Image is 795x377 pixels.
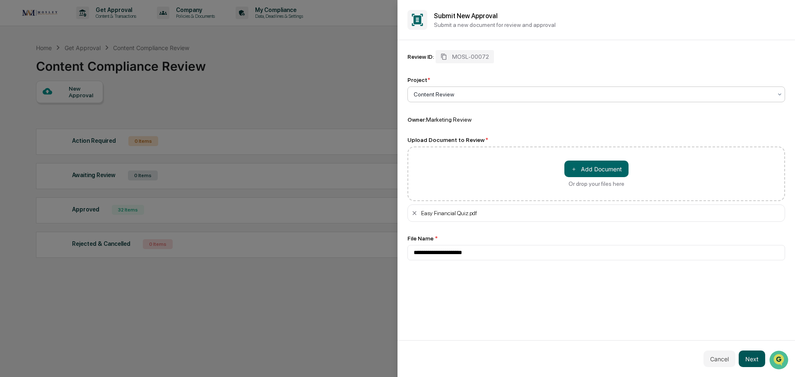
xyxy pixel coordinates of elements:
div: We're available if you need us! [28,72,105,78]
button: Start new chat [141,66,151,76]
span: Marketing Review [426,116,472,123]
h2: Submit New Approval [434,12,785,20]
img: f2157a4c-a0d3-4daa-907e-bb6f0de503a5-1751232295721 [1,3,20,18]
div: Project [407,77,430,83]
a: 🖐️Preclearance [5,101,57,116]
div: File Name [407,235,785,242]
a: 🔎Data Lookup [5,117,55,132]
div: Review ID: [407,53,434,60]
span: MOSL-00072 [452,53,489,60]
span: Preclearance [17,104,53,113]
div: 🖐️ [8,105,15,112]
button: Or drop your files here [564,161,629,177]
p: Submit a new document for review and approval [434,22,785,28]
span: Attestations [68,104,103,113]
span: Owner: [407,116,426,123]
img: 1746055101610-c473b297-6a78-478c-a979-82029cc54cd1 [8,63,23,78]
span: ＋ [571,165,577,173]
div: Upload Document to Review [407,137,785,143]
button: Cancel [703,351,735,367]
p: How can we help? [8,17,151,31]
div: 🗄️ [60,105,67,112]
span: Data Lookup [17,120,52,128]
button: Next [739,351,765,367]
a: Powered byPylon [58,140,100,146]
button: Open customer support [1,1,20,20]
div: Easy Financial Quiz.pdf [421,210,781,216]
div: Start new chat [28,63,136,72]
span: Pylon [82,140,100,146]
div: 🔎 [8,121,15,127]
div: Or drop your files here [569,180,624,187]
a: 🗄️Attestations [57,101,106,116]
